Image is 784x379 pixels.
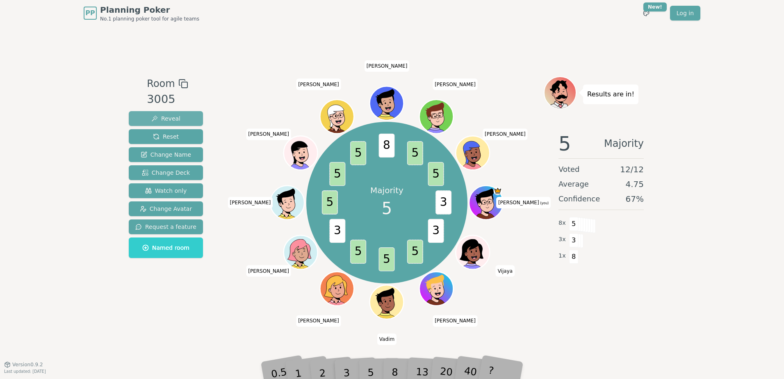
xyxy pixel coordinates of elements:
[129,147,203,162] button: Change Name
[382,196,392,221] span: 5
[228,197,273,208] span: Click to change your name
[407,142,423,165] span: 5
[428,162,444,186] span: 5
[379,134,395,158] span: 8
[129,201,203,216] button: Change Avatar
[470,187,502,219] button: Click to change your avatar
[153,132,179,141] span: Reset
[569,233,579,247] span: 3
[140,205,192,213] span: Change Avatar
[625,178,644,190] span: 4.75
[129,111,203,126] button: Reveal
[296,315,341,326] span: Click to change your name
[351,240,367,264] span: 5
[100,16,199,22] span: No.1 planning poker tool for agile teams
[558,251,566,260] span: 1 x
[147,91,188,108] div: 3005
[407,240,423,264] span: 5
[296,79,341,90] span: Click to change your name
[379,247,395,271] span: 5
[365,60,410,72] span: Click to change your name
[330,162,346,186] span: 5
[494,187,502,195] span: Matt is the host
[670,6,700,21] a: Log in
[129,183,203,198] button: Watch only
[433,315,478,326] span: Click to change your name
[558,235,566,244] span: 3 x
[428,219,444,243] span: 3
[142,244,189,252] span: Named room
[85,8,95,18] span: PP
[620,164,644,175] span: 12 / 12
[129,219,203,234] button: Request a feature
[141,151,191,159] span: Change Name
[142,169,190,177] span: Change Deck
[135,223,196,231] span: Request a feature
[12,361,43,368] span: Version 0.9.2
[151,114,180,123] span: Reveal
[643,2,667,11] div: New!
[604,134,644,153] span: Majority
[558,134,571,153] span: 5
[433,79,478,90] span: Click to change your name
[4,369,46,374] span: Last updated: [DATE]
[246,265,291,276] span: Click to change your name
[569,250,579,264] span: 8
[351,142,367,165] span: 5
[539,201,549,205] span: (you)
[370,185,403,196] p: Majority
[4,361,43,368] button: Version0.9.2
[377,333,397,345] span: Click to change your name
[147,76,175,91] span: Room
[436,191,452,215] span: 3
[496,197,551,208] span: Click to change your name
[496,265,515,276] span: Click to change your name
[483,128,528,140] span: Click to change your name
[587,89,634,100] p: Results are in!
[129,165,203,180] button: Change Deck
[639,6,654,21] button: New!
[558,178,589,190] span: Average
[145,187,187,195] span: Watch only
[100,4,199,16] span: Planning Poker
[558,193,600,205] span: Confidence
[558,219,566,228] span: 8 x
[322,191,338,215] span: 5
[246,128,291,140] span: Click to change your name
[558,164,580,175] span: Voted
[569,217,579,231] span: 5
[129,129,203,144] button: Reset
[330,219,346,243] span: 3
[626,193,644,205] span: 67 %
[84,4,199,22] a: PPPlanning PokerNo.1 planning poker tool for agile teams
[129,237,203,258] button: Named room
